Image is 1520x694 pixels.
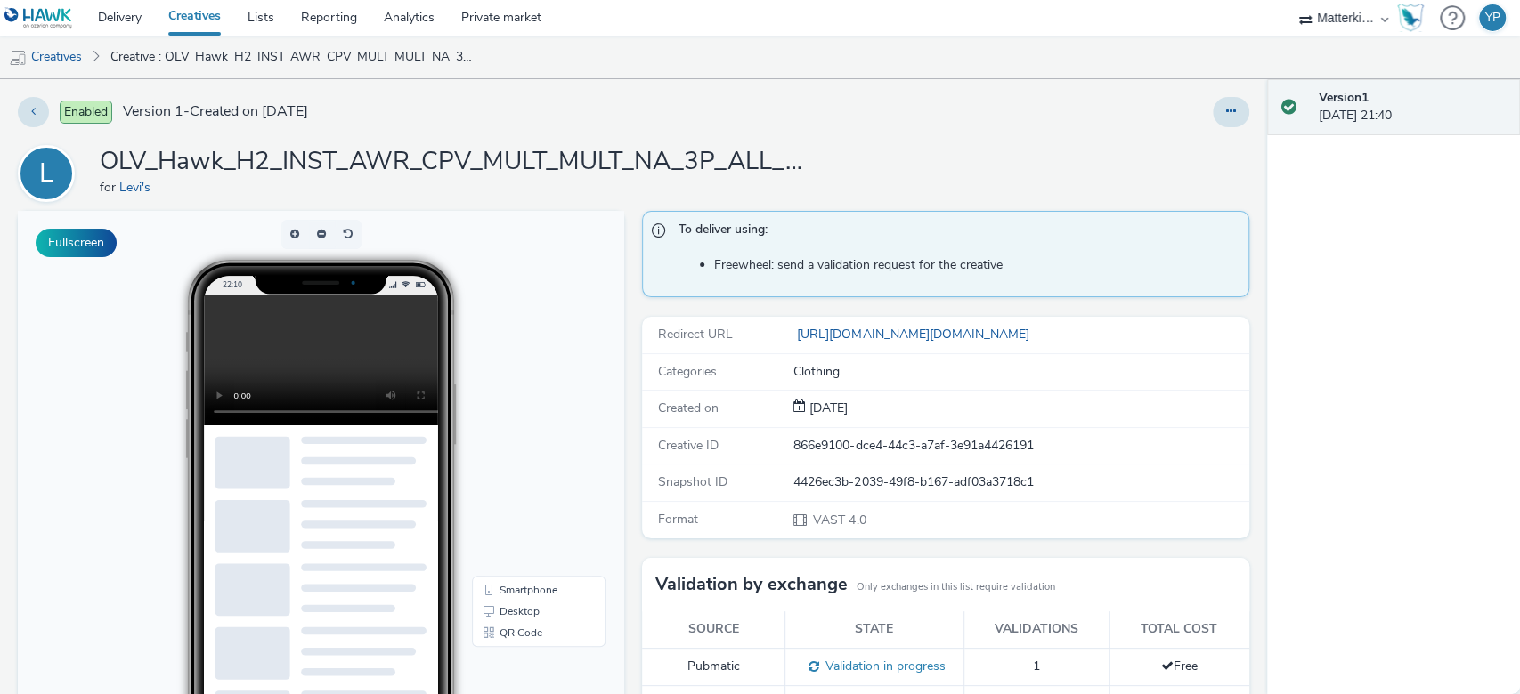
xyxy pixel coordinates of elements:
td: Pubmatic [642,648,784,685]
span: Smartphone [482,374,540,384]
li: Smartphone [458,368,584,390]
li: QR Code [458,411,584,432]
h3: Validation by exchange [655,571,848,598]
span: 22:10 [205,69,224,78]
div: [DATE] 21:40 [1319,89,1506,125]
span: Enabled [60,101,112,124]
img: undefined Logo [4,7,73,29]
div: YP [1485,4,1500,31]
th: State [784,611,963,648]
span: 1 [1033,658,1040,674]
a: Hawk Academy [1397,4,1431,32]
span: To deliver using: [679,221,1230,244]
th: Validations [963,611,1109,648]
strong: Version 1 [1319,89,1369,106]
span: Snapshot ID [658,473,727,490]
th: Source [642,611,784,648]
span: Categories [658,363,717,380]
h1: OLV_Hawk_H2_INST_AWR_CPV_MULT_MULT_NA_3P_ALL_A18-34_PRE_DV36_CPV_SSD_6s_NS_DVID_6s_[DEMOGRAPHIC_D... [100,145,812,179]
a: Creative : OLV_Hawk_H2_INST_AWR_CPV_MULT_MULT_NA_3P_ALL_A18-34_PRE_DV36_CPV_SSD_6s_NS_DVID_6s_[DE... [102,36,482,78]
img: Hawk Academy [1397,4,1424,32]
a: L [18,165,82,182]
span: QR Code [482,416,524,427]
a: [URL][DOMAIN_NAME][DOMAIN_NAME] [793,326,1036,343]
span: VAST 4.0 [811,512,866,529]
li: Freewheel: send a validation request for the creative [714,256,1239,274]
span: Desktop [482,395,522,406]
span: [DATE] [806,399,848,416]
div: Clothing [793,363,1247,381]
img: mobile [9,49,27,67]
span: Free [1161,658,1198,674]
span: Creative ID [658,437,719,454]
span: Created on [658,399,719,416]
div: Creation 28 August 2025, 21:40 [806,399,848,417]
span: for [100,179,119,196]
span: Version 1 - Created on [DATE] [123,101,308,122]
div: 866e9100-dce4-44c3-a7af-3e91a4426191 [793,437,1247,455]
span: Redirect URL [658,326,733,343]
a: Levi's [119,179,158,196]
small: Only exchanges in this list require validation [857,580,1055,594]
span: Validation in progress [819,658,946,674]
li: Desktop [458,390,584,411]
div: L [39,149,53,198]
button: Fullscreen [36,229,117,257]
th: Total cost [1109,611,1248,648]
div: 4426ec3b-2039-49f8-b167-adf03a3718c1 [793,473,1247,491]
span: Format [658,511,698,528]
